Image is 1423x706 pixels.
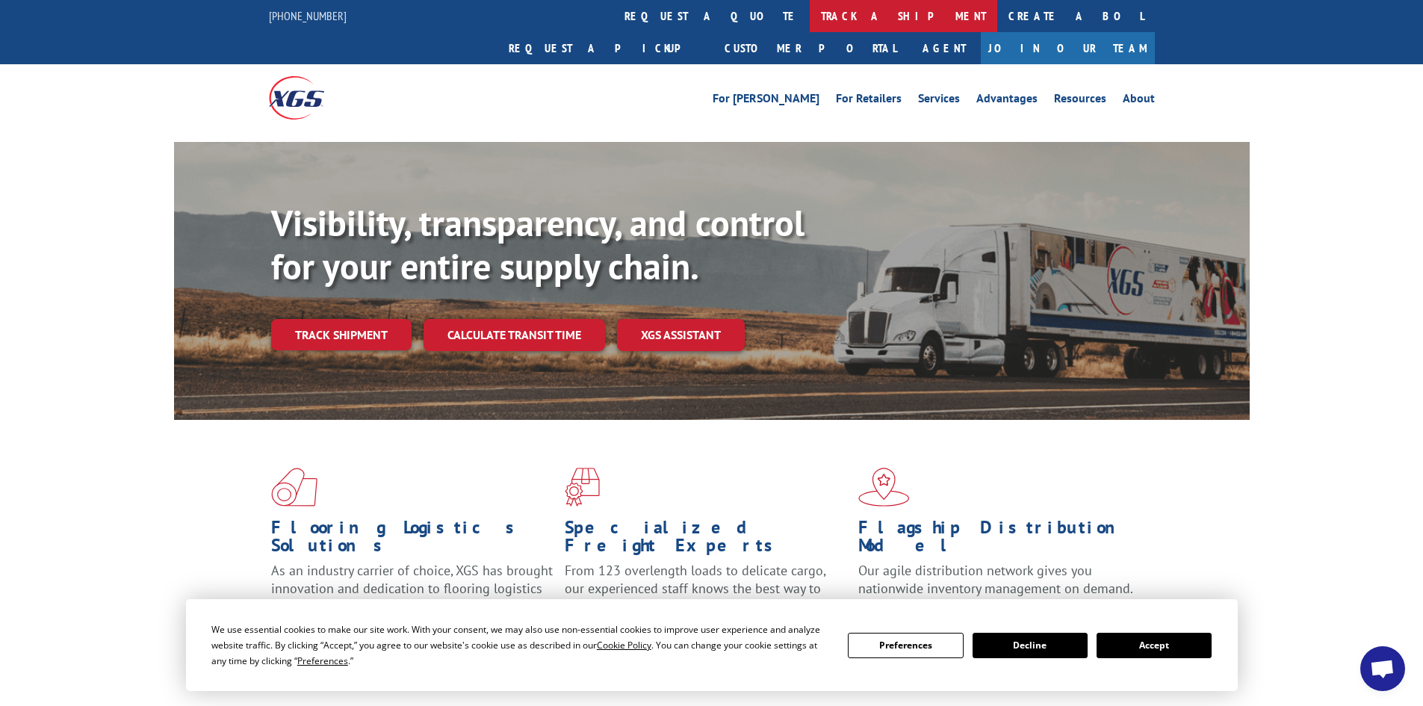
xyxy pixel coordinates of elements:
[269,8,347,23] a: [PHONE_NUMBER]
[271,562,553,615] span: As an industry carrier of choice, XGS has brought innovation and dedication to flooring logistics...
[271,319,412,350] a: Track shipment
[617,319,745,351] a: XGS ASSISTANT
[1097,633,1212,658] button: Accept
[565,562,847,628] p: From 123 overlength loads to delicate cargo, our experienced staff knows the best way to move you...
[858,468,910,507] img: xgs-icon-flagship-distribution-model-red
[424,319,605,351] a: Calculate transit time
[918,93,960,109] a: Services
[848,633,963,658] button: Preferences
[597,639,651,651] span: Cookie Policy
[297,654,348,667] span: Preferences
[973,633,1088,658] button: Decline
[858,518,1141,562] h1: Flagship Distribution Model
[1360,646,1405,691] div: Open chat
[1054,93,1106,109] a: Resources
[908,32,981,64] a: Agent
[836,93,902,109] a: For Retailers
[981,32,1155,64] a: Join Our Team
[1123,93,1155,109] a: About
[271,468,317,507] img: xgs-icon-total-supply-chain-intelligence-red
[271,199,804,289] b: Visibility, transparency, and control for your entire supply chain.
[211,622,830,669] div: We use essential cookies to make our site work. With your consent, we may also use non-essential ...
[858,562,1133,597] span: Our agile distribution network gives you nationwide inventory management on demand.
[497,32,713,64] a: Request a pickup
[565,518,847,562] h1: Specialized Freight Experts
[976,93,1038,109] a: Advantages
[186,599,1238,691] div: Cookie Consent Prompt
[713,93,819,109] a: For [PERSON_NAME]
[271,518,554,562] h1: Flooring Logistics Solutions
[713,32,908,64] a: Customer Portal
[565,468,600,507] img: xgs-icon-focused-on-flooring-red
